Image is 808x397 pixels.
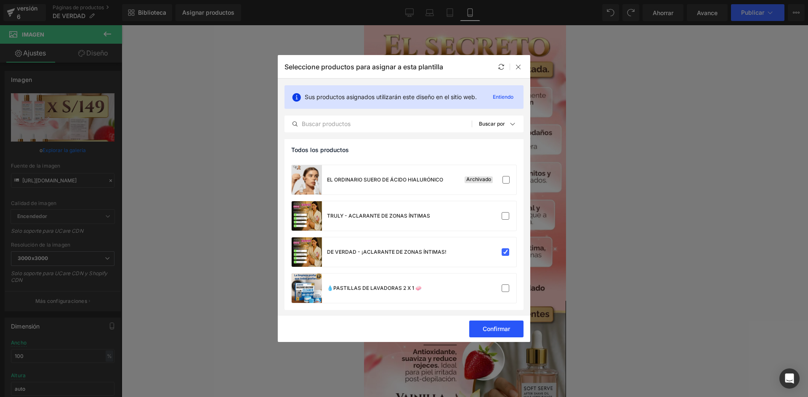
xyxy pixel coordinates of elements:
font: DE VERDAD - ¡ACLARANTE DE ZONAS ÍNTIMAS! [327,249,447,255]
a: imagen del producto [292,237,322,267]
font: Confirmar [483,325,510,332]
font: TRULY - ACLARANTE DE ZONAS ÍNTIMAS [327,213,430,219]
font: 💧PASTILLAS DE LAVADORAS 2 X 1 🧼 [327,285,422,291]
font: Buscar por [479,121,505,127]
a: imagen del producto [292,201,322,231]
font: Seleccione productos para asignar a esta plantilla [284,63,443,71]
button: Confirmar [469,321,524,337]
font: Sus productos asignados utilizarán este diseño en el sitio web. [305,93,477,100]
a: imagen del producto [292,273,322,303]
font: Todos los productos [291,146,349,153]
font: Archivado [466,176,491,182]
a: imagen del producto [292,165,322,195]
input: Buscar productos [285,119,472,129]
font: EL ORDINARIO SUERO DE ÁCIDO HIALURÓNICO [327,176,443,183]
div: Abrir Intercom Messenger [779,368,800,389]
